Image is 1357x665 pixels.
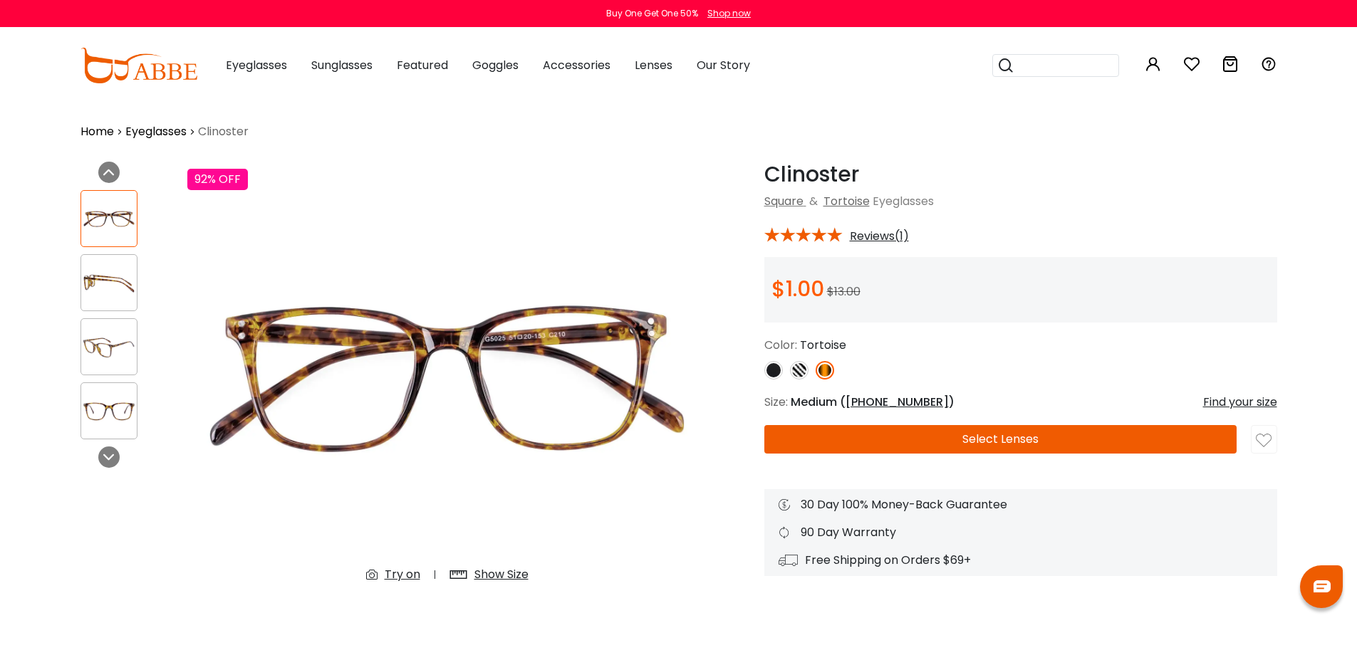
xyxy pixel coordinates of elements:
div: Free Shipping on Orders $69+ [779,552,1263,569]
a: Shop now [700,7,751,19]
div: 90 Day Warranty [779,524,1263,541]
span: Medium ( ) [791,394,955,410]
span: Goggles [472,57,519,73]
span: Our Story [697,57,750,73]
img: Clinoster Tortoise Plastic Eyeglasses , UniversalBridgeFit Frames from ABBE Glasses [81,333,137,361]
button: Select Lenses [764,425,1237,454]
a: Eyeglasses [125,123,187,140]
span: Eyeglasses [873,193,934,209]
img: Clinoster Tortoise Plastic Eyeglasses , UniversalBridgeFit Frames from ABBE Glasses [81,205,137,233]
span: Featured [397,57,448,73]
span: Clinoster [198,123,249,140]
h1: Clinoster [764,162,1277,187]
div: Buy One Get One 50% [606,7,698,20]
div: Shop now [707,7,751,20]
div: Show Size [474,566,529,583]
div: Find your size [1203,394,1277,411]
span: Accessories [543,57,610,73]
span: [PHONE_NUMBER] [846,394,949,410]
div: 92% OFF [187,169,248,190]
img: Clinoster Tortoise Plastic Eyeglasses , UniversalBridgeFit Frames from ABBE Glasses [81,269,137,297]
span: Sunglasses [311,57,373,73]
span: $13.00 [827,283,861,300]
span: Reviews(1) [850,230,909,243]
a: Square [764,193,804,209]
span: Lenses [635,57,672,73]
a: Home [80,123,114,140]
img: chat [1314,580,1331,592]
img: abbeglasses.com [80,48,197,83]
img: like [1256,433,1272,449]
span: & [806,193,821,209]
span: $1.00 [771,273,824,304]
div: 30 Day 100% Money-Back Guarantee [779,496,1263,513]
img: Clinoster Tortoise Plastic Eyeglasses , UniversalBridgeFit Frames from ABBE Glasses [81,397,137,425]
div: Try on [385,566,420,583]
span: Eyeglasses [226,57,287,73]
img: Clinoster Tortoise Plastic Eyeglasses , UniversalBridgeFit Frames from ABBE Glasses [187,162,707,595]
span: Size: [764,394,788,410]
span: Tortoise [800,337,846,353]
a: Tortoise [823,193,870,209]
span: Color: [764,337,797,353]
